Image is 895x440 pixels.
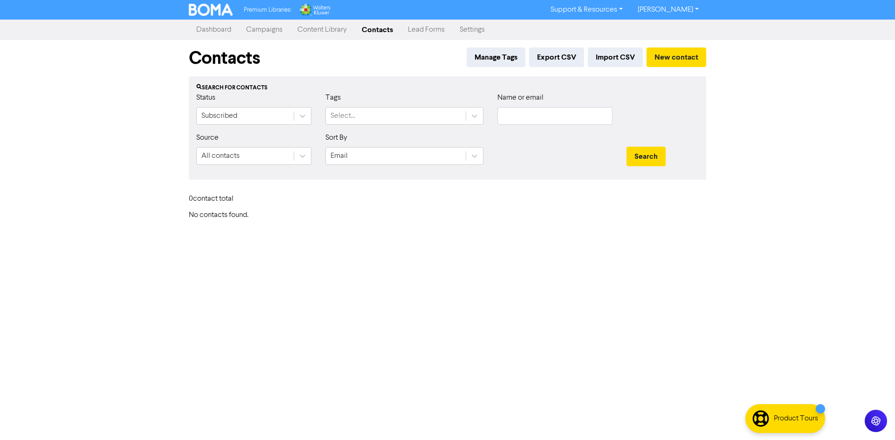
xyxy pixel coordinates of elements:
[239,20,290,39] a: Campaigns
[630,2,706,17] a: [PERSON_NAME]
[325,132,347,143] label: Sort By
[196,132,219,143] label: Source
[290,20,354,39] a: Content Library
[201,110,237,122] div: Subscribed
[189,4,233,16] img: BOMA Logo
[330,110,355,122] div: Select...
[467,47,525,67] button: Manage Tags
[189,195,263,203] h6: 0 contact total
[543,2,630,17] a: Support & Resources
[529,47,584,67] button: Export CSV
[452,20,492,39] a: Settings
[189,47,260,69] h1: Contacts
[588,47,643,67] button: Import CSV
[196,92,215,103] label: Status
[196,84,699,92] div: Search for contacts
[201,150,240,162] div: All contacts
[189,211,706,220] h6: No contacts found.
[848,395,895,440] iframe: Chat Widget
[647,47,706,67] button: New contact
[299,4,330,16] img: Wolters Kluwer
[330,150,348,162] div: Email
[354,20,400,39] a: Contacts
[497,92,544,103] label: Name or email
[244,7,291,13] span: Premium Libraries:
[189,20,239,39] a: Dashboard
[626,147,666,166] button: Search
[325,92,341,103] label: Tags
[400,20,452,39] a: Lead Forms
